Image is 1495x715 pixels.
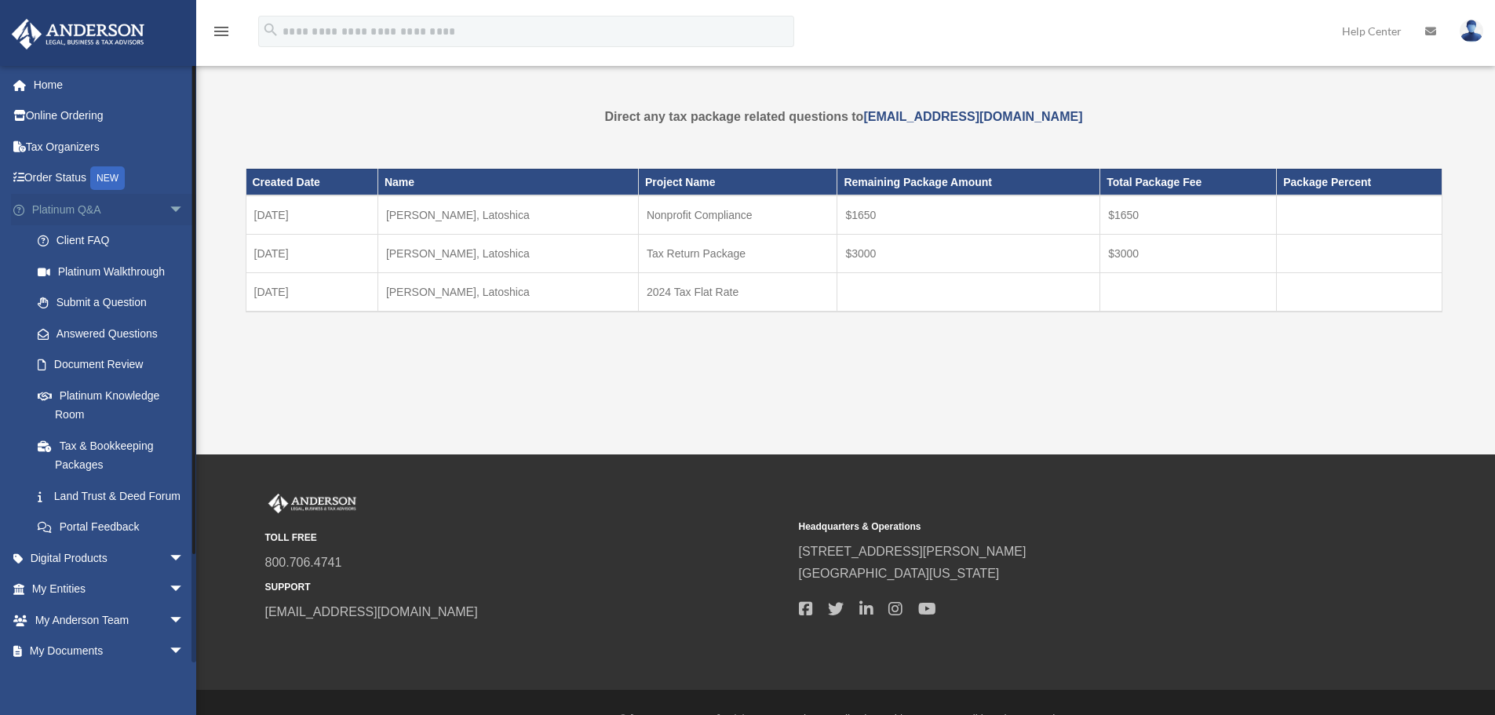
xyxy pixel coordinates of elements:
a: Platinum Knowledge Room [22,380,208,430]
a: Client FAQ [22,225,208,257]
th: Created Date [246,169,377,195]
a: My Anderson Teamarrow_drop_down [11,604,208,636]
a: Platinum Walkthrough [22,256,208,287]
a: Submit a Question [22,287,208,319]
td: [DATE] [246,235,377,273]
td: Nonprofit Compliance [638,195,837,235]
td: $3000 [837,235,1100,273]
th: Project Name [638,169,837,195]
i: menu [212,22,231,41]
a: Home [11,69,208,100]
span: arrow_drop_down [169,194,200,226]
td: [PERSON_NAME], Latoshica [377,235,638,273]
a: Platinum Q&Aarrow_drop_down [11,194,208,225]
a: [EMAIL_ADDRESS][DOMAIN_NAME] [265,605,478,618]
span: arrow_drop_down [169,604,200,637]
small: Headquarters & Operations [799,519,1322,535]
a: [GEOGRAPHIC_DATA][US_STATE] [799,567,1000,580]
a: Tax Organizers [11,131,208,162]
small: TOLL FREE [265,530,788,546]
td: Tax Return Package [638,235,837,273]
td: [PERSON_NAME], Latoshica [377,195,638,235]
th: Name [377,169,638,195]
i: search [262,21,279,38]
td: [DATE] [246,195,377,235]
span: arrow_drop_down [169,542,200,575]
a: Land Trust & Deed Forum [22,480,208,512]
td: $1650 [837,195,1100,235]
a: [STREET_ADDRESS][PERSON_NAME] [799,545,1026,558]
a: Digital Productsarrow_drop_down [11,542,208,574]
th: Package Percent [1277,169,1442,195]
th: Total Package Fee [1100,169,1277,195]
img: Anderson Advisors Platinum Portal [7,19,149,49]
a: Online Ordering [11,100,208,132]
small: SUPPORT [265,579,788,596]
span: arrow_drop_down [169,574,200,606]
img: User Pic [1460,20,1483,42]
a: Answered Questions [22,318,208,349]
a: My Documentsarrow_drop_down [11,636,208,667]
a: Tax & Bookkeeping Packages [22,430,200,480]
a: My Entitiesarrow_drop_down [11,574,208,605]
th: Remaining Package Amount [837,169,1100,195]
span: arrow_drop_down [169,636,200,668]
img: Anderson Advisors Platinum Portal [265,494,359,514]
a: 800.706.4741 [265,556,342,569]
td: [DATE] [246,273,377,312]
a: menu [212,27,231,41]
td: $1650 [1100,195,1277,235]
a: [EMAIL_ADDRESS][DOMAIN_NAME] [863,110,1082,123]
a: Portal Feedback [22,512,208,543]
strong: Direct any tax package related questions to [605,110,1083,123]
a: Document Review [22,349,208,381]
td: [PERSON_NAME], Latoshica [377,273,638,312]
a: Order StatusNEW [11,162,208,195]
td: $3000 [1100,235,1277,273]
td: 2024 Tax Flat Rate [638,273,837,312]
div: NEW [90,166,125,190]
